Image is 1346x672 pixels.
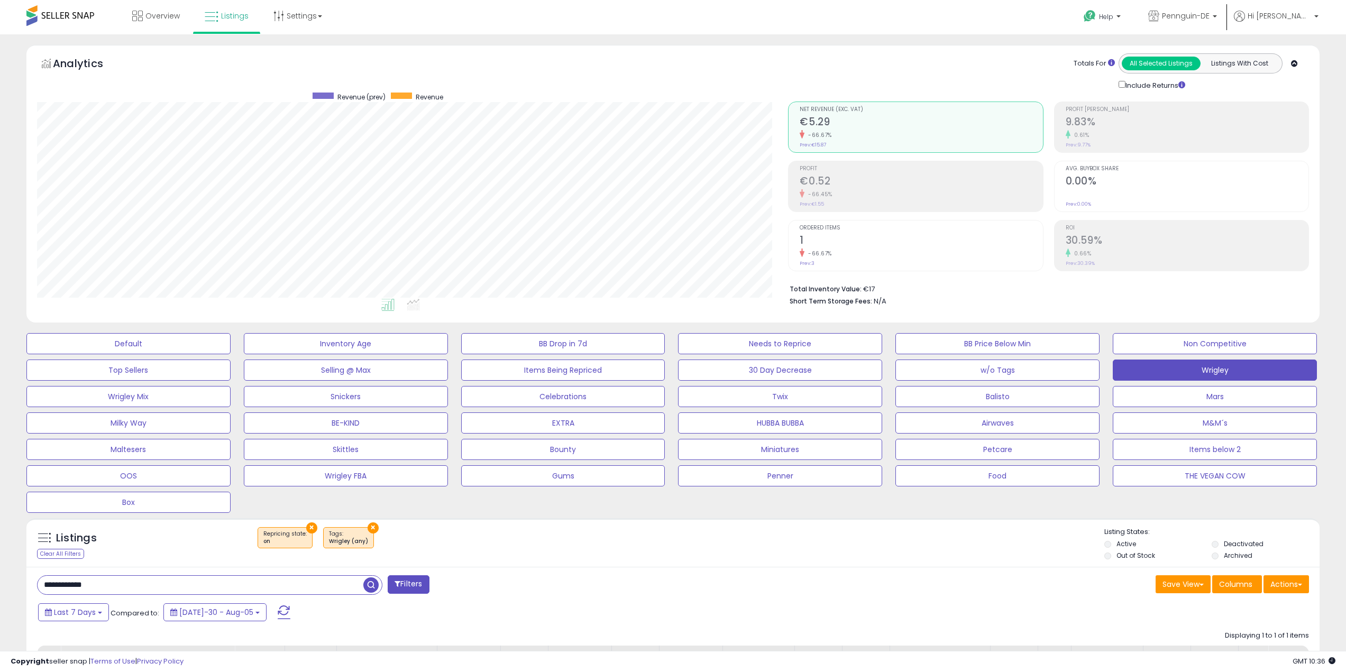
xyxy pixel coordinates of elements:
span: N/A [874,296,886,306]
label: Out of Stock [1116,551,1155,560]
button: BB Price Below Min [895,333,1100,354]
span: Hi [PERSON_NAME] [1248,11,1311,21]
div: Cost (Exc. VAT) [1272,650,1327,672]
div: on [263,538,307,545]
div: Current Buybox Price [442,650,496,672]
button: OOS [26,465,231,486]
button: Skittles [244,439,448,460]
button: Items Being Repriced [461,360,665,381]
button: THE VEGAN COW [1113,465,1317,486]
button: Snickers [244,386,448,407]
label: Active [1116,539,1136,548]
small: Prev: 30.39% [1066,260,1095,266]
button: Last 7 Days [38,603,109,621]
small: Prev: 3 [800,260,814,266]
button: × [306,522,317,533]
button: Mars [1113,386,1317,407]
button: Penner [678,465,882,486]
button: Actions [1263,575,1309,593]
a: Help [1075,2,1131,34]
button: Items below 2 [1113,439,1317,460]
small: -66.45% [804,190,832,198]
span: Compared to: [111,608,159,618]
small: 0.61% [1070,131,1089,139]
button: Miniatures [678,439,882,460]
div: Markup on Cost [894,650,986,661]
small: Prev: €15.87 [800,142,826,148]
button: HUBBA BUBBA [678,412,882,434]
button: Columns [1212,575,1262,593]
label: Archived [1224,551,1252,560]
span: Avg. Buybox Share [1066,166,1308,172]
button: Twix [678,386,882,407]
div: Totals For [1074,59,1115,69]
button: × [368,522,379,533]
h2: 1 [800,234,1042,248]
button: Selling @ Max [244,360,448,381]
div: Title [65,650,230,661]
h2: €5.29 [800,116,1042,130]
a: Privacy Policy [137,656,184,666]
small: Prev: €1.55 [800,201,824,207]
span: Ordered Items [800,225,1042,231]
span: Repricing state : [263,530,307,546]
div: Profit [PERSON_NAME] [1076,650,1139,672]
div: Include Returns [1111,79,1198,91]
h2: 0.00% [1066,175,1308,189]
span: Revenue [416,93,443,102]
span: Tags : [329,530,368,546]
span: Profit [800,166,1042,172]
button: Wrigley Mix [26,386,231,407]
button: Bounty [461,439,665,460]
a: Hi [PERSON_NAME] [1234,11,1318,34]
button: Non Competitive [1113,333,1317,354]
button: EXTRA [461,412,665,434]
div: BB Share 24h. [616,650,655,672]
div: Total Profit [1195,650,1234,672]
div: Listed Price [341,650,433,661]
label: Deactivated [1224,539,1263,548]
span: [DATE]-30 - Aug-05 [179,607,253,618]
button: Celebrations [461,386,665,407]
small: 0.66% [1070,250,1092,257]
div: [PERSON_NAME] [727,650,790,661]
small: -66.67% [804,131,832,139]
span: Last 7 Days [54,607,96,618]
button: Save View [1156,575,1211,593]
span: 2025-08-13 10:36 GMT [1293,656,1335,666]
h2: 9.83% [1066,116,1308,130]
h2: €0.52 [800,175,1042,189]
span: Revenue (prev) [337,93,386,102]
div: Comp. Price Threshold [553,650,607,672]
div: Clear All Filters [37,549,84,559]
button: w/o Tags [895,360,1100,381]
button: Balisto [895,386,1100,407]
button: [DATE]-30 - Aug-05 [163,603,267,621]
button: Wrigley [1113,360,1317,381]
i: Get Help [1083,10,1096,23]
button: Food [895,465,1100,486]
button: Wrigley FBA [244,465,448,486]
small: -66.67% [804,250,832,257]
div: Total Rev. [995,650,1033,672]
b: Short Term Storage Fees: [790,297,872,306]
span: Pennguin-DE [1162,11,1210,21]
span: Net Revenue (Exc. VAT) [800,107,1042,113]
button: Petcare [895,439,1100,460]
div: Wrigley (any) [329,538,368,545]
li: €17 [790,282,1301,294]
h5: Listings [56,531,97,546]
button: Gums [461,465,665,486]
div: Repricing [239,650,280,661]
button: Airwaves [895,412,1100,434]
button: Listings With Cost [1200,57,1279,70]
button: Maltesers [26,439,231,460]
span: Listings [221,11,249,21]
div: Num of Comp. [505,650,544,672]
button: BE-KIND [244,412,448,434]
button: Milky Way [26,412,231,434]
small: Prev: 9.77% [1066,142,1091,148]
div: Min Price [664,650,718,661]
button: Box [26,492,231,513]
div: Fulfillment [289,650,332,661]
